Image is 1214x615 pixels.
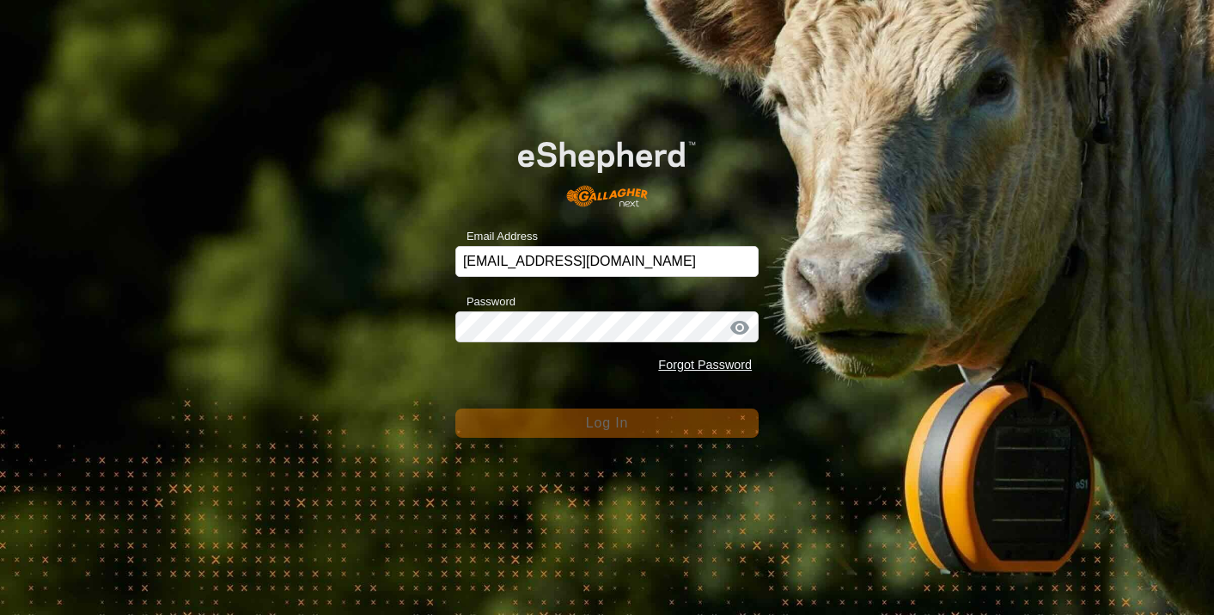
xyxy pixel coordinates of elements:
a: Forgot Password [658,358,752,372]
label: Email Address [455,228,538,245]
span: Log In [586,415,628,430]
label: Password [455,293,515,311]
img: E-shepherd Logo [485,116,729,219]
input: Email Address [455,246,759,277]
button: Log In [455,409,759,438]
